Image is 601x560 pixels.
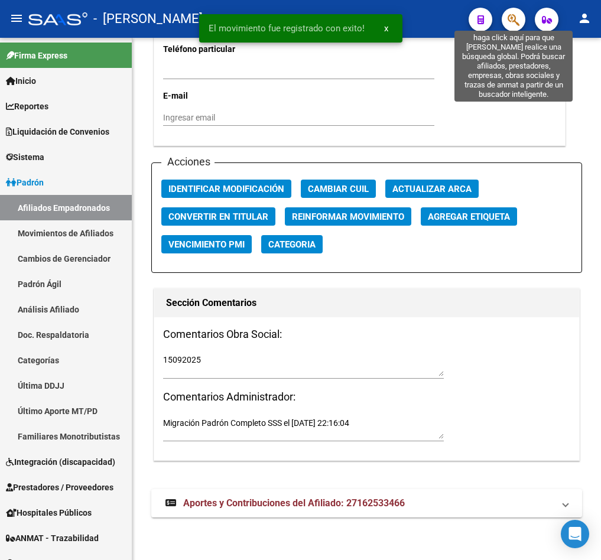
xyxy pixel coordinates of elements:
[285,207,411,226] button: Reinformar Movimiento
[561,520,589,548] div: Open Intercom Messenger
[384,23,388,34] span: x
[168,239,245,250] span: Vencimiento PMI
[261,235,323,253] button: Categoria
[93,6,203,32] span: - [PERSON_NAME]
[6,455,115,468] span: Integración (discapacidad)
[385,180,479,198] button: Actualizar ARCA
[308,184,369,194] span: Cambiar CUIL
[268,239,316,250] span: Categoria
[421,207,517,226] button: Agregar Etiqueta
[6,176,44,189] span: Padrón
[168,211,268,222] span: Convertir en Titular
[392,184,472,194] span: Actualizar ARCA
[151,489,582,517] mat-expansion-panel-header: Aportes y Contribuciones del Afiliado: 27162533466
[428,211,510,222] span: Agregar Etiqueta
[301,180,376,198] button: Cambiar CUIL
[163,43,281,56] p: Teléfono particular
[577,11,592,25] mat-icon: person
[6,481,113,494] span: Prestadores / Proveedores
[292,211,404,222] span: Reinformar Movimiento
[6,506,92,519] span: Hospitales Públicos
[163,326,570,343] h3: Comentarios Obra Social:
[161,235,252,253] button: Vencimiento PMI
[6,74,36,87] span: Inicio
[9,11,24,25] mat-icon: menu
[375,18,398,39] button: x
[6,100,48,113] span: Reportes
[209,22,365,34] span: El movimiento fue registrado con exito!
[161,154,215,170] h3: Acciones
[166,294,567,312] h1: Sección Comentarios
[168,184,284,194] span: Identificar Modificación
[6,125,109,138] span: Liquidación de Convenios
[6,532,99,545] span: ANMAT - Trazabilidad
[163,389,570,405] h3: Comentarios Administrador:
[183,497,405,509] span: Aportes y Contribuciones del Afiliado: 27162533466
[163,89,281,102] p: E-mail
[161,207,275,226] button: Convertir en Titular
[161,180,291,198] button: Identificar Modificación
[6,49,67,62] span: Firma Express
[6,151,44,164] span: Sistema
